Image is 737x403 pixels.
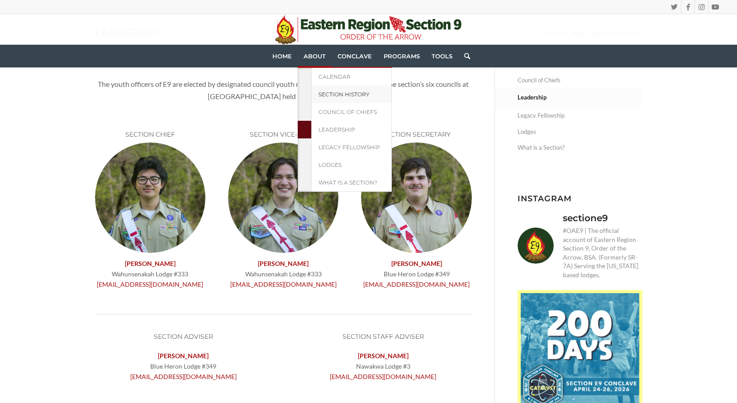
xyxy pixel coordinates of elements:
[158,352,209,360] strong: [PERSON_NAME]
[258,260,309,267] strong: [PERSON_NAME]
[230,280,337,288] a: [EMAIL_ADDRESS][DOMAIN_NAME]
[304,52,326,60] span: About
[311,156,392,174] a: Lodges
[518,212,642,280] a: sectione9 #OAE9 | The official account of Eastern Region Section 9, Order of the Arrow, BSA. (For...
[358,352,409,360] strong: [PERSON_NAME]
[95,131,205,138] h6: SECTION CHIEF
[95,258,205,289] p: Wahunsenakah Lodge #333
[95,78,472,102] p: The youth officers of E9 are elected by designated council youth representatives from each of the...
[338,52,372,60] span: Conclave
[319,73,351,80] span: Calendar
[311,121,392,138] a: Leadership
[518,108,642,123] a: Legacy Fellowship
[97,280,203,288] a: [EMAIL_ADDRESS][DOMAIN_NAME]
[295,351,472,382] p: Nawakwa Lodge #3
[311,174,392,192] a: What is a Section?
[125,260,176,267] strong: [PERSON_NAME]
[426,45,458,67] a: Tools
[332,45,378,67] a: Conclave
[311,85,392,103] a: Section History
[130,373,237,380] a: [EMAIL_ADDRESS][DOMAIN_NAME]
[518,72,642,88] a: Council of Chiefs
[361,131,471,138] h6: SECTION SECRETARY
[95,333,272,340] h6: SECTION ADVISER
[518,124,642,140] a: Lodges
[518,194,642,203] h3: Instagram
[319,161,342,168] span: Lodges
[228,131,338,138] h6: SECTION VICE-CHIEF
[361,142,471,253] img: Untitled (9)
[330,373,436,380] a: [EMAIL_ADDRESS][DOMAIN_NAME]
[295,333,472,340] h6: SECTION STAFF ADVISER
[384,52,420,60] span: Programs
[518,89,642,106] a: Leadership
[95,351,272,382] p: Blue Heron Lodge #349
[319,126,355,133] span: Leadership
[432,52,452,60] span: Tools
[319,109,377,115] span: Council of Chiefs
[319,179,377,186] span: What is a Section?
[363,280,470,288] a: [EMAIL_ADDRESS][DOMAIN_NAME]
[95,142,205,253] img: Untitled (7)
[361,258,471,289] p: Blue Heron Lodge #349
[228,142,338,253] img: Untitled (8)
[228,258,338,289] p: Wahunsenakah Lodge #333
[266,45,298,67] a: Home
[563,226,642,280] p: #OAE9 | The official account of Eastern Region Section 9, Order of the Arrow, BSA. (Formerly SR-7...
[298,45,332,67] a: About
[319,91,370,98] span: Section History
[311,68,392,85] a: Calendar
[378,45,426,67] a: Programs
[391,260,442,267] strong: [PERSON_NAME]
[518,140,642,156] a: What is a Section?
[311,103,392,121] a: Council of Chiefs
[563,212,608,224] h3: sectione9
[272,52,292,60] span: Home
[311,138,392,156] a: Legacy Fellowship
[319,144,380,151] span: Legacy Fellowship
[458,45,470,67] a: Search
